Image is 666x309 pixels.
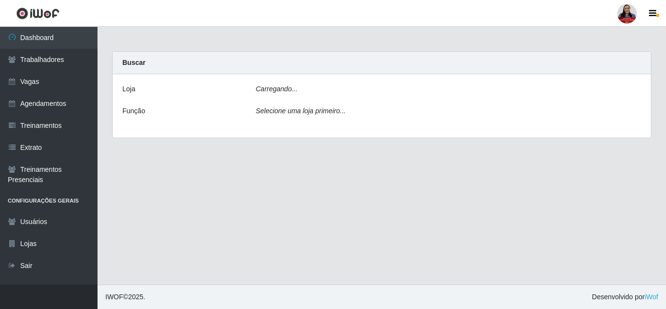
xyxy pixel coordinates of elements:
label: Loja [122,84,135,94]
span: IWOF [105,293,123,301]
span: © 2025 . [105,292,145,302]
i: Selecione uma loja primeiro... [256,107,346,115]
label: Função [122,106,145,116]
img: CoreUI Logo [16,7,59,20]
span: Desenvolvido por [592,292,658,302]
i: Carregando... [256,85,298,93]
a: iWof [645,293,658,301]
strong: Buscar [122,59,145,66]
